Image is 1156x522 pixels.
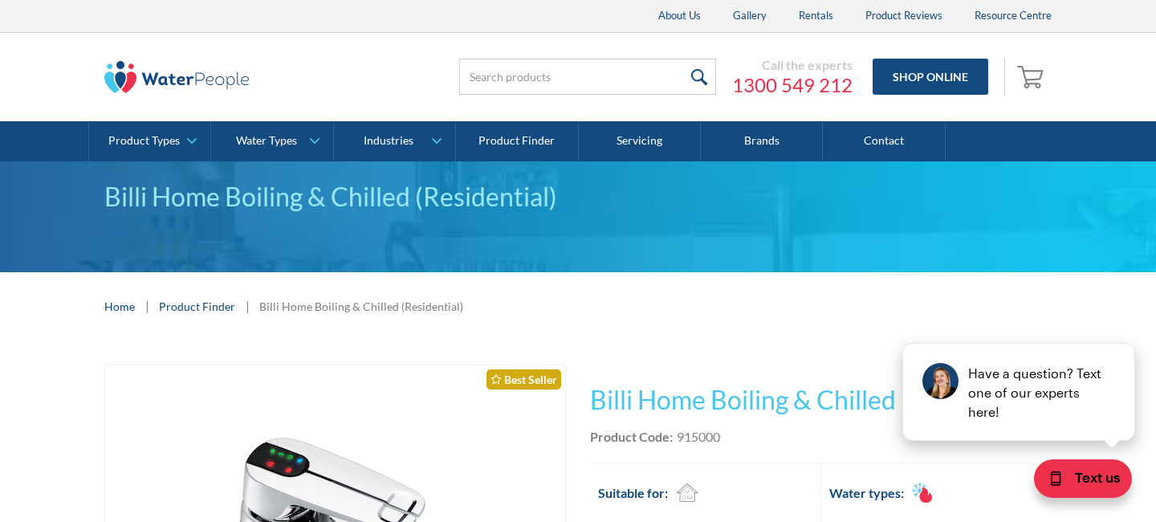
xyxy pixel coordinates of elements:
a: Product Types [89,121,210,161]
a: Water Types [211,121,332,161]
h1: Billi Home Boiling & Chilled (Residential) [590,381,1052,419]
a: Open empty cart [1013,58,1052,96]
input: Search products [459,59,716,95]
div: | [143,296,151,316]
div: Industries [364,134,413,148]
a: Product Finder [456,121,578,161]
a: Home [104,298,135,315]
div: Billi Home Boiling & Chilled (Residential) [259,298,463,315]
a: Shop Online [873,59,988,95]
iframe: podium webchat widget prompt [883,269,1156,462]
a: Servicing [579,121,701,161]
div: Water Types [236,134,297,148]
a: Brands [701,121,823,161]
div: Call the experts [732,57,853,73]
div: 915000 [677,427,720,447]
a: Contact [823,121,945,161]
a: 1300 549 212 [732,73,853,97]
iframe: podium webchat widget bubble [995,442,1156,522]
img: shopping cart [1017,63,1048,89]
div: Billi Home Boiling & Chilled (Residential) [104,177,1052,216]
div: | [243,296,251,316]
h2: Suitable for: [598,483,668,503]
div: Best Seller [486,369,561,389]
h2: Water types: [829,483,904,503]
a: Industries [334,121,455,161]
strong: Product Code: [590,429,673,444]
img: The Water People [104,61,249,93]
div: Product Types [108,134,180,148]
a: Product Finder [159,298,235,315]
